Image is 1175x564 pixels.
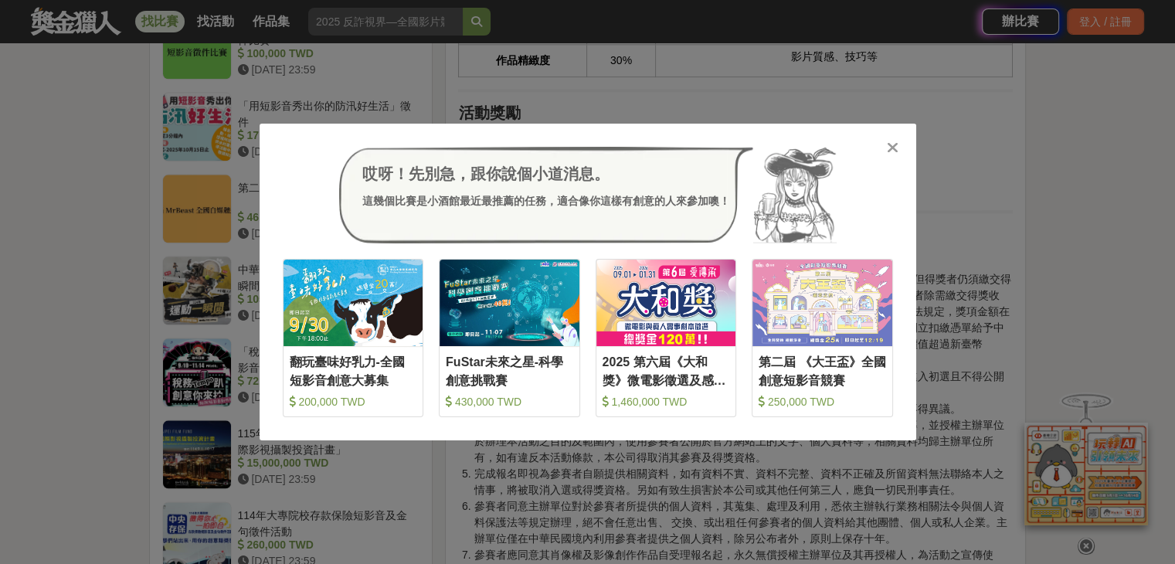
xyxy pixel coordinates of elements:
[290,394,417,409] div: 200,000 TWD
[759,394,886,409] div: 250,000 TWD
[596,259,737,417] a: Cover Image2025 第六屆《大和獎》微電影徵選及感人實事分享 1,460,000 TWD
[753,147,837,244] img: Avatar
[446,394,573,409] div: 430,000 TWD
[759,353,886,388] div: 第二屆 《大王盃》全國創意短影音競賽
[440,260,579,345] img: Cover Image
[752,259,893,417] a: Cover Image第二屆 《大王盃》全國創意短影音競賽 250,000 TWD
[283,259,424,417] a: Cover Image翻玩臺味好乳力-全國短影音創意大募集 200,000 TWD
[362,193,730,209] div: 這幾個比賽是小酒館最近最推薦的任務，適合像你這樣有創意的人來參加噢！
[596,260,736,345] img: Cover Image
[290,353,417,388] div: 翻玩臺味好乳力-全國短影音創意大募集
[752,260,892,345] img: Cover Image
[439,259,580,417] a: Cover ImageFuStar未來之星-科學創意挑戰賽 430,000 TWD
[603,353,730,388] div: 2025 第六屆《大和獎》微電影徵選及感人實事分享
[446,353,573,388] div: FuStar未來之星-科學創意挑戰賽
[362,162,730,185] div: 哎呀！先別急，跟你說個小道消息。
[603,394,730,409] div: 1,460,000 TWD
[284,260,423,345] img: Cover Image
